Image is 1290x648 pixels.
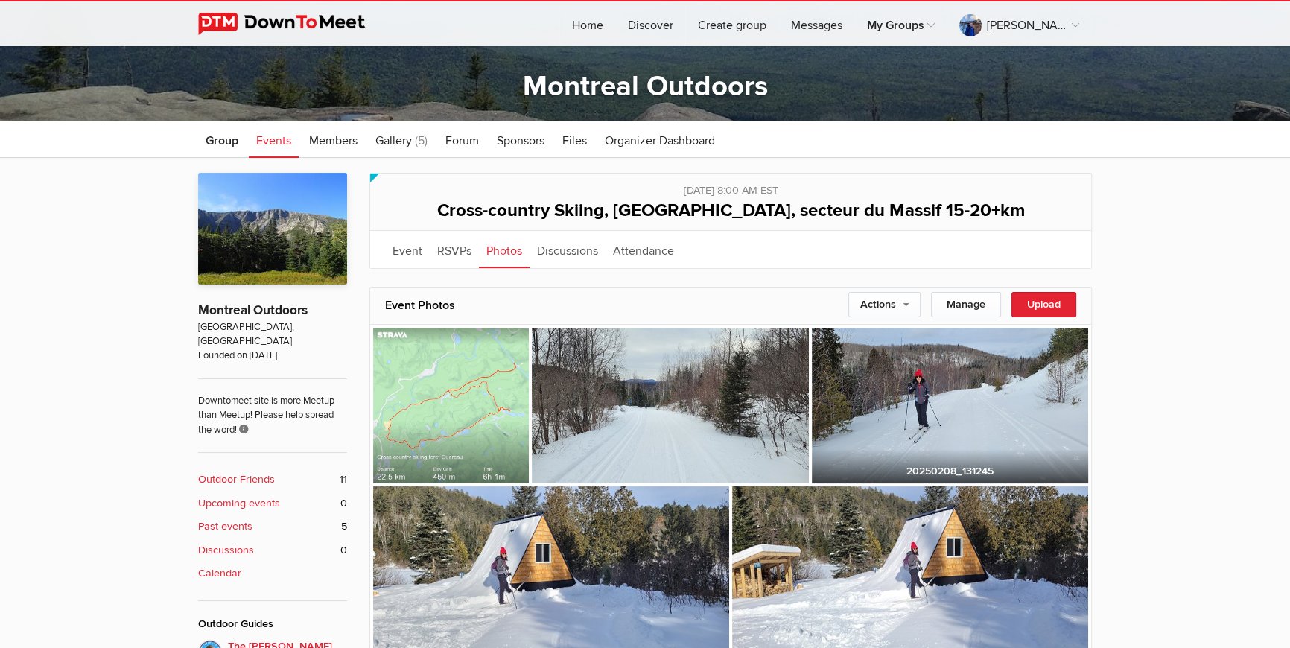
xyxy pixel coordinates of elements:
a: Sponsors [489,121,552,158]
span: Founded on [DATE] [198,349,347,363]
span: 5 [341,518,347,535]
a: RSVPs [430,231,479,268]
span: [GEOGRAPHIC_DATA], [GEOGRAPHIC_DATA] [198,320,347,349]
a: Home [560,1,615,46]
a: Montreal Outdoors [523,69,768,104]
a: Messages [779,1,854,46]
b: Discussions [198,542,254,559]
b: Outdoor Friends [198,471,275,488]
div: Upload [1011,292,1076,317]
a: 20250208_131245 [812,328,1088,483]
a: Photos [479,231,530,268]
a: Discussions [530,231,606,268]
a: Events [249,121,299,158]
span: (5) [415,133,428,148]
b: Past events [198,518,252,535]
span: Group [206,133,238,148]
div: Outdoor Guides [198,616,347,632]
a: Upcoming events 0 [198,495,347,512]
span: Forum [445,133,479,148]
a: Forum [438,121,486,158]
a: Event [385,231,430,268]
span: Events [256,133,291,148]
span: 0 [340,542,347,559]
a: Discover [616,1,685,46]
a: Actions [848,292,921,317]
span: 11 [340,471,347,488]
span: Files [562,133,587,148]
span: Downtomeet site is more Meetup than Meetup! Please help spread the word! [198,378,347,437]
a: Attendance [606,231,681,268]
span: 0 [340,495,347,512]
a: Group [198,121,246,158]
div: [DATE] 8:00 AM EST [385,174,1076,199]
img: Montreal Outdoors [198,173,347,285]
img: DownToMeet [198,13,388,35]
span: Cross-country Skiing, [GEOGRAPHIC_DATA], secteur du Massif 15-20+km [437,200,1025,221]
a: Outdoor Friends 11 [198,471,347,488]
img: 20250208_155824.jpg [532,328,809,483]
img: strava8604743919400770817_47780483288489.jpg [373,328,529,483]
a: strava8604743919400770817_47780483288489 [373,328,529,483]
span: Organizer Dashboard [605,133,715,148]
a: [PERSON_NAME] [947,1,1091,46]
b: Upcoming events [198,495,280,512]
b: Calendar [198,565,241,582]
a: My Groups [855,1,947,46]
a: Gallery (5) [368,121,435,158]
a: Create group [686,1,778,46]
a: Files [555,121,594,158]
a: Members [302,121,365,158]
h2: Event Photos [385,288,1076,323]
div: Manage [931,292,1001,317]
a: Past events 5 [198,518,347,535]
a: Montreal Outdoors [198,302,308,318]
a: Organizer Dashboard [597,121,722,158]
a: Discussions 0 [198,542,347,559]
img: 20250208_131245.jpg [812,328,1088,483]
span: Gallery [375,133,412,148]
a: Calendar [198,565,347,582]
span: Sponsors [497,133,544,148]
a: 20250208_155824 [532,328,809,483]
span: Members [309,133,358,148]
